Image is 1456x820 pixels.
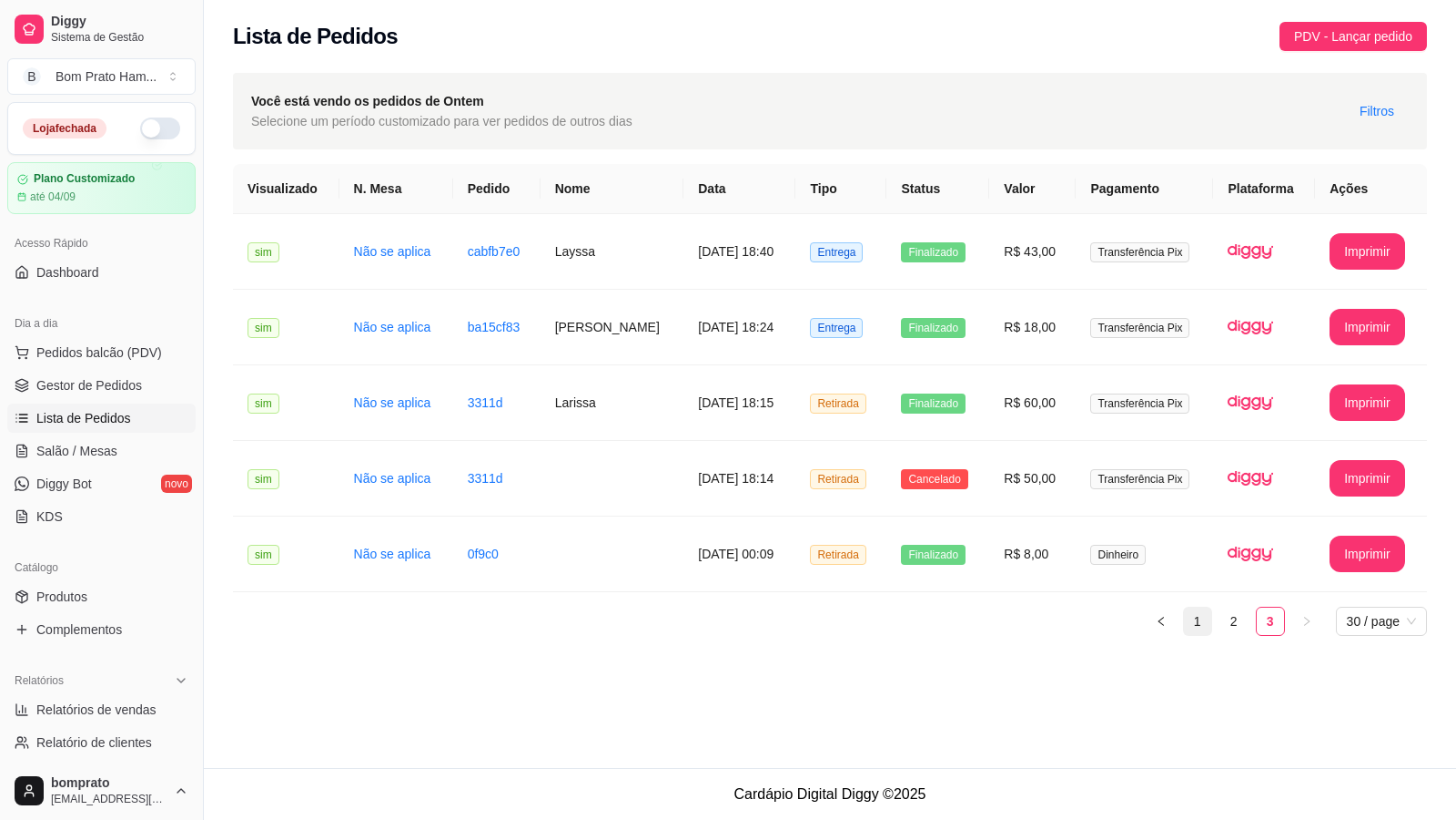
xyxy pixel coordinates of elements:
[7,371,196,400] a: Gestor de Pedidos
[251,94,484,108] strong: Você está vendo os pedidos de Ontem
[7,582,196,611] a: Produtos
[468,320,521,334] a: ba15cf83
[36,475,92,493] span: Diggy Bot
[233,164,339,214] th: Visualizado
[7,436,196,466] a: Salão / Mesas
[683,517,795,592] td: [DATE] 00:09
[7,338,196,367] button: Pedidos balcão (PDV)
[1256,607,1285,636] li: 3
[468,395,503,410] a: 3311d
[1347,608,1416,635] span: 30 / page
[1294,26,1412,46] span: PDV - Lançar pedido
[1147,607,1176,636] button: left
[7,553,196,582] div: Catálogo
[1228,456,1273,501] img: diggy
[683,441,795,517] td: [DATE] 18:14
[248,242,279,262] span: sim
[1315,164,1427,214] th: Ações
[7,404,196,433] a: Lista de Pedidos
[810,469,865,489] span: Retirada
[248,394,279,414] span: sim
[7,162,196,214] a: Plano Customizadoaté 04/09
[810,394,865,414] span: Retirada
[683,214,795,290] td: [DATE] 18:40
[7,309,196,338] div: Dia a dia
[36,442,117,460] span: Salão / Mesas
[7,258,196,287] a: Dashboard
[1228,380,1273,425] img: diggy
[453,164,541,214] th: Pedido
[1219,607,1249,636] li: 2
[1090,318,1189,338] span: Transferência Pix
[1076,164,1213,214] th: Pagamento
[7,502,196,531] a: KDS
[7,615,196,644] a: Complementos
[248,469,279,489] span: sim
[901,545,966,565] span: Finalizado
[468,244,521,259] a: cabfb7e0
[30,190,76,204] article: até 04/09
[7,695,196,724] a: Relatórios de vendas
[1220,608,1248,635] a: 2
[15,673,64,688] span: Relatórios
[901,469,967,489] span: Cancelado
[23,118,106,138] div: Loja fechada
[1213,164,1315,214] th: Plataforma
[354,547,431,561] a: Não se aplica
[36,701,157,719] span: Relatórios de vendas
[989,365,1076,441] td: R$ 60,00
[795,164,886,214] th: Tipo
[989,214,1076,290] td: R$ 43,00
[1183,607,1212,636] li: 1
[36,409,131,427] span: Lista de Pedidos
[7,229,196,258] div: Acesso Rápido
[7,769,196,813] button: bomprato[EMAIL_ADDRESS][DOMAIN_NAME]
[1345,97,1409,126] button: Filtros
[1330,536,1405,572] button: Imprimir
[36,263,99,282] span: Dashboard
[541,214,684,290] td: Layssa
[683,365,795,441] td: [DATE] 18:15
[1336,607,1427,636] div: Page Size
[36,733,152,752] span: Relatório de clientes
[1156,616,1167,627] span: left
[468,471,503,486] a: 3311d
[1330,460,1405,497] button: Imprimir
[468,547,499,561] a: 0f9c0
[7,469,196,498] a: Diggy Botnovo
[248,545,279,565] span: sim
[36,507,63,526] span: KDS
[1090,394,1189,414] span: Transferência Pix
[1090,469,1189,489] span: Transferência Pix
[1292,607,1321,636] li: Next Page
[204,768,1456,820] footer: Cardápio Digital Diggy © 2025
[51,775,167,792] span: bomprato
[683,164,795,214] th: Data
[1279,22,1427,51] button: PDV - Lançar pedido
[36,588,87,606] span: Produtos
[51,30,188,45] span: Sistema de Gestão
[886,164,989,214] th: Status
[989,441,1076,517] td: R$ 50,00
[1228,304,1273,350] img: diggy
[810,242,863,262] span: Entrega
[7,58,196,95] button: Select a team
[354,244,431,259] a: Não se aplica
[34,172,135,186] article: Plano Customizado
[810,318,863,338] span: Entrega
[989,290,1076,365] td: R$ 18,00
[251,111,632,131] span: Selecione um período customizado para ver pedidos de outros dias
[1228,229,1273,274] img: diggy
[1292,607,1321,636] button: right
[1330,384,1405,421] button: Imprimir
[541,290,684,365] td: [PERSON_NAME]
[1184,608,1211,635] a: 1
[1330,233,1405,270] button: Imprimir
[1090,545,1146,565] span: Dinheiro
[36,343,162,362] span: Pedidos balcão (PDV)
[7,761,196,790] a: Relatório de mesas
[248,318,279,338] span: sim
[683,290,795,365] td: [DATE] 18:24
[541,365,684,441] td: Larissa
[1228,531,1273,577] img: diggy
